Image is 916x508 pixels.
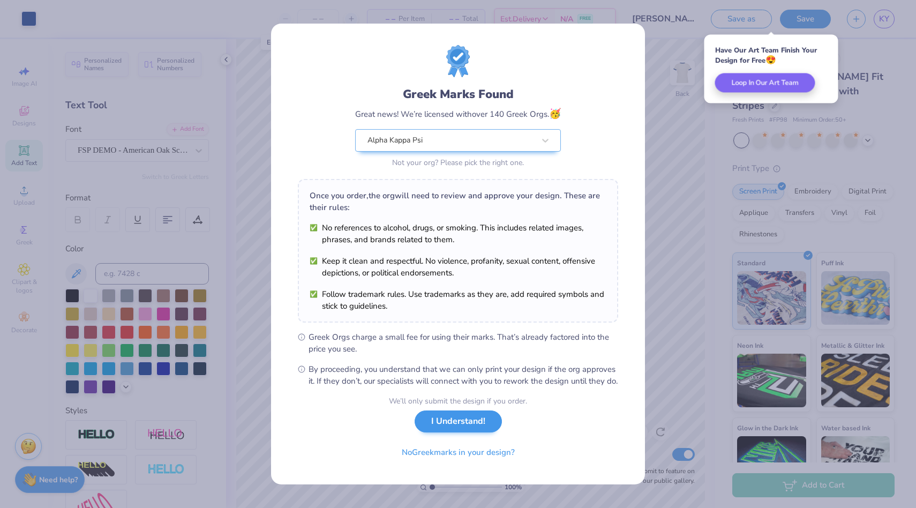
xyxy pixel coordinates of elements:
button: Loop In Our Art Team [715,73,815,93]
li: Keep it clean and respectful. No violence, profanity, sexual content, offensive depictions, or po... [310,255,606,279]
div: Not your org? Please pick the right one. [355,157,561,168]
div: Great news! We’re licensed with over 140 Greek Orgs. [355,107,561,121]
li: No references to alcohol, drugs, or smoking. This includes related images, phrases, and brands re... [310,222,606,245]
div: Once you order, the org will need to review and approve your design. These are their rules: [310,190,606,213]
span: 🥳 [549,107,561,120]
span: Greek Orgs charge a small fee for using their marks. That’s already factored into the price you see. [309,331,618,355]
li: Follow trademark rules. Use trademarks as they are, add required symbols and stick to guidelines. [310,288,606,312]
div: We’ll only submit the design if you order. [389,395,527,407]
span: By proceeding, you understand that we can only print your design if the org approves it. If they ... [309,363,618,387]
button: I Understand! [415,410,502,432]
div: Greek Marks Found [355,86,561,103]
div: Have Our Art Team Finish Your Design for Free [715,46,828,65]
button: NoGreekmarks in your design? [393,442,524,464]
img: license-marks-badge.png [446,45,470,77]
span: 😍 [765,54,776,66]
